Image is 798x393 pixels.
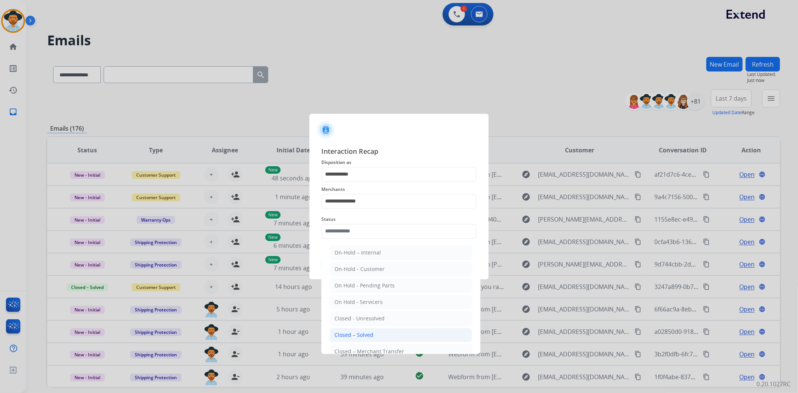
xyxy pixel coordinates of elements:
[334,282,395,289] div: On Hold - Pending Parts
[334,298,383,306] div: On Hold - Servicers
[334,348,404,355] div: Closed – Merchant Transfer
[334,331,373,339] div: Closed – Solved
[321,215,477,224] span: Status
[334,249,381,256] div: On-Hold – Internal
[321,158,477,167] span: Disposition as
[756,380,791,389] p: 0.20.1027RC
[334,315,385,322] div: Closed - Unresolved
[317,121,335,139] img: contactIcon
[321,146,477,158] span: Interaction Recap
[321,185,477,194] span: Merchants
[334,265,385,273] div: On-Hold - Customer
